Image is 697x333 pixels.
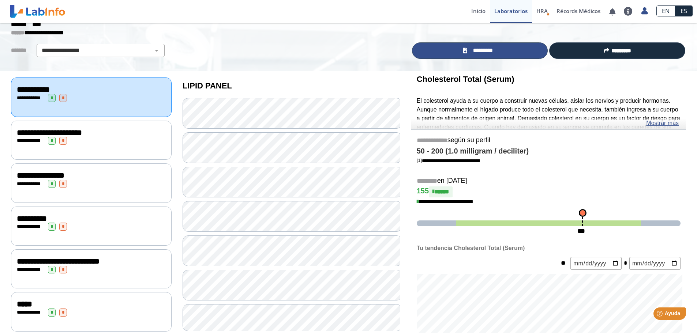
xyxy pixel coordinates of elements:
b: LIPID PANEL [183,81,232,90]
h4: 155 [417,186,681,197]
p: El colesterol ayuda a su cuerpo a construir nuevas células, aislar los nervios y producir hormona... [417,97,681,158]
a: [1] [417,158,480,163]
input: mm/dd/yyyy [629,257,681,270]
b: Cholesterol Total (Serum) [417,75,514,84]
input: mm/dd/yyyy [570,257,622,270]
a: Mostrar más [646,119,679,128]
a: ES [675,5,693,16]
b: Tu tendencia Cholesterol Total (Serum) [417,245,525,251]
a: EN [656,5,675,16]
h5: en [DATE] [417,177,681,185]
span: HRA [536,7,548,15]
h4: 50 - 200 (1.0 milligram / deciliter) [417,147,681,156]
iframe: Help widget launcher [632,304,689,325]
h5: según su perfil [417,136,681,145]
